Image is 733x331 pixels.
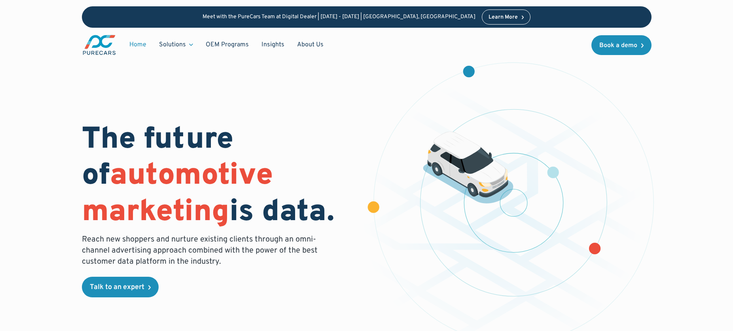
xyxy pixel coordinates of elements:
[153,37,199,52] div: Solutions
[291,37,330,52] a: About Us
[599,42,637,49] div: Book a demo
[82,122,357,231] h1: The future of is data.
[489,15,518,20] div: Learn More
[90,284,144,291] div: Talk to an expert
[199,37,255,52] a: OEM Programs
[82,277,159,297] a: Talk to an expert
[255,37,291,52] a: Insights
[82,157,273,231] span: automotive marketing
[82,234,322,267] p: Reach new shoppers and nurture existing clients through an omni-channel advertising approach comb...
[423,131,514,204] img: illustration of a vehicle
[123,37,153,52] a: Home
[203,14,475,21] p: Meet with the PureCars Team at Digital Dealer | [DATE] - [DATE] | [GEOGRAPHIC_DATA], [GEOGRAPHIC_...
[482,10,531,25] a: Learn More
[159,40,186,49] div: Solutions
[82,34,117,56] img: purecars logo
[82,34,117,56] a: main
[591,35,652,55] a: Book a demo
